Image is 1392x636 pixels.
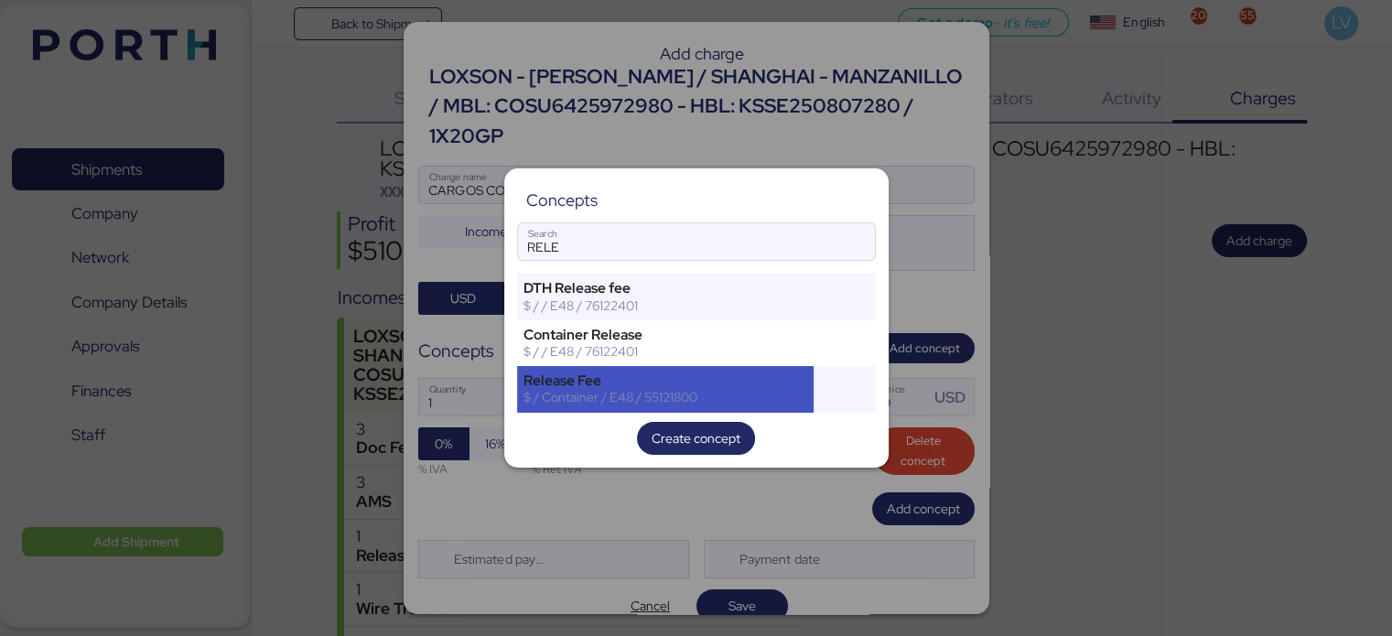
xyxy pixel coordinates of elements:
div: Concepts [526,192,598,209]
div: $ / / E48 / 76122401 [523,297,808,314]
button: Create concept [637,422,755,455]
span: Create concept [652,427,740,449]
div: Container Release [523,327,808,343]
input: Search [518,223,875,260]
div: $ / / E48 / 76122401 [523,343,808,360]
div: Release Fee [523,372,808,389]
div: DTH Release fee [523,280,808,296]
div: $ / Container / E48 / 55121800 [523,389,808,405]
